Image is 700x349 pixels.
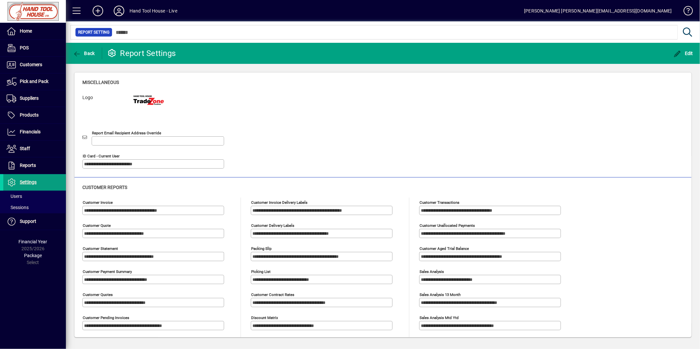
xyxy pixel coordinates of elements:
[3,124,66,140] a: Financials
[20,146,30,151] span: Staff
[3,73,66,90] a: Pick and Pack
[82,80,119,85] span: Miscellaneous
[83,269,132,274] mat-label: Customer Payment Summary
[130,6,177,16] div: Hand Tool House - Live
[83,315,129,320] mat-label: Customer pending invoices
[251,200,307,205] mat-label: Customer invoice delivery labels
[20,163,36,168] span: Reports
[7,194,22,199] span: Users
[108,5,130,17] button: Profile
[524,6,672,16] div: [PERSON_NAME] [PERSON_NAME][EMAIL_ADDRESS][DOMAIN_NAME]
[7,205,29,210] span: Sessions
[420,200,459,205] mat-label: Customer transactions
[107,48,176,59] div: Report Settings
[3,23,66,40] a: Home
[3,202,66,213] a: Sessions
[20,112,39,118] span: Products
[73,51,95,56] span: Back
[71,47,97,59] button: Back
[19,239,47,244] span: Financial Year
[20,219,36,224] span: Support
[92,131,161,135] mat-label: Report Email Recipient Address Override
[20,129,41,134] span: Financials
[77,94,128,121] label: Logo
[420,246,469,251] mat-label: Customer aged trial balance
[83,246,118,251] mat-label: Customer statement
[20,62,42,67] span: Customers
[24,253,42,258] span: Package
[3,107,66,123] a: Products
[420,315,459,320] mat-label: Sales analysis mtd ytd
[251,315,278,320] mat-label: Discount Matrix
[20,28,32,34] span: Home
[674,51,693,56] span: Edit
[251,269,271,274] mat-label: Picking List
[3,191,66,202] a: Users
[83,223,111,228] mat-label: Customer quote
[3,213,66,230] a: Support
[420,269,444,274] mat-label: Sales analysis
[251,223,294,228] mat-label: Customer delivery labels
[83,154,120,158] mat-label: ID Card - Current User
[83,200,113,205] mat-label: Customer invoice
[3,90,66,107] a: Suppliers
[679,1,692,23] a: Knowledge Base
[20,45,29,50] span: POS
[87,5,108,17] button: Add
[420,223,475,228] mat-label: Customer unallocated payments
[20,179,37,185] span: Settings
[66,47,102,59] app-page-header-button: Back
[83,292,113,297] mat-label: Customer quotes
[3,141,66,157] a: Staff
[3,57,66,73] a: Customers
[82,185,127,190] span: Customer reports
[3,157,66,174] a: Reports
[20,95,39,101] span: Suppliers
[672,47,695,59] button: Edit
[78,29,109,36] span: Report Setting
[420,292,461,297] mat-label: Sales analysis 13 month
[251,292,294,297] mat-label: Customer Contract Rates
[20,79,48,84] span: Pick and Pack
[3,40,66,56] a: POS
[251,246,272,251] mat-label: Packing Slip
